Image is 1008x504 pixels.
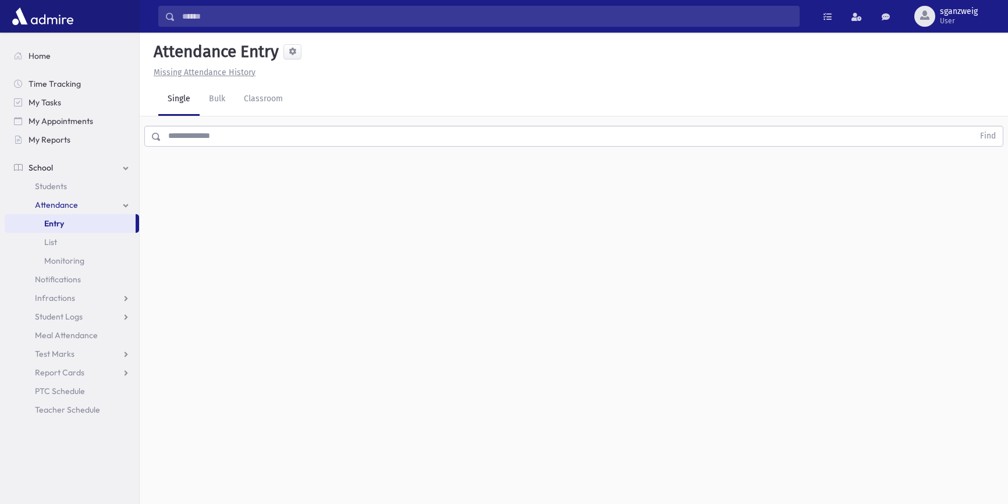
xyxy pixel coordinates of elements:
a: Bulk [200,83,235,116]
a: Entry [5,214,136,233]
input: Search [175,6,799,27]
a: Attendance [5,196,139,214]
span: Teacher Schedule [35,404,100,415]
a: Infractions [5,289,139,307]
a: PTC Schedule [5,382,139,400]
span: Attendance [35,200,78,210]
a: Notifications [5,270,139,289]
a: Report Cards [5,363,139,382]
u: Missing Attendance History [154,68,255,77]
span: Student Logs [35,311,83,322]
a: Test Marks [5,345,139,363]
a: Meal Attendance [5,326,139,345]
span: User [940,16,978,26]
span: Monitoring [44,255,84,266]
span: My Appointments [29,116,93,126]
span: Entry [44,218,64,229]
span: Infractions [35,293,75,303]
span: Test Marks [35,349,74,359]
span: My Reports [29,134,70,145]
a: Time Tracking [5,74,139,93]
span: sganzweig [940,7,978,16]
a: My Tasks [5,93,139,112]
a: My Appointments [5,112,139,130]
a: Teacher Schedule [5,400,139,419]
span: Time Tracking [29,79,81,89]
button: Find [973,126,1003,146]
span: Home [29,51,51,61]
img: AdmirePro [9,5,76,28]
span: Students [35,181,67,191]
a: Single [158,83,200,116]
a: Classroom [235,83,292,116]
span: My Tasks [29,97,61,108]
a: Students [5,177,139,196]
span: School [29,162,53,173]
a: School [5,158,139,177]
a: List [5,233,139,251]
a: My Reports [5,130,139,149]
a: Missing Attendance History [149,68,255,77]
a: Student Logs [5,307,139,326]
span: List [44,237,57,247]
span: Notifications [35,274,81,285]
span: Report Cards [35,367,84,378]
h5: Attendance Entry [149,42,279,62]
a: Monitoring [5,251,139,270]
span: PTC Schedule [35,386,85,396]
span: Meal Attendance [35,330,98,340]
a: Home [5,47,139,65]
